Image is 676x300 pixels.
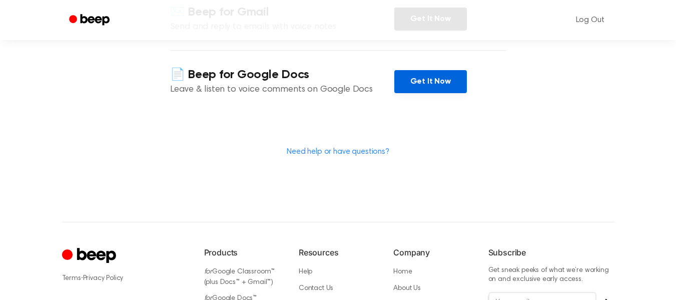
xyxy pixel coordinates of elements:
[62,273,188,283] div: ·
[287,148,389,156] a: Need help or have questions?
[170,83,394,97] p: Leave & listen to voice comments on Google Docs
[299,246,377,258] h6: Resources
[488,246,614,258] h6: Subscribe
[566,8,614,32] a: Log Out
[170,67,394,83] h4: 📄 Beep for Google Docs
[393,285,421,292] a: About Us
[299,285,333,292] a: Contact Us
[62,275,81,282] a: Terms
[62,246,119,266] a: Cruip
[299,268,312,275] a: Help
[204,268,213,275] i: for
[83,275,124,282] a: Privacy Policy
[488,266,614,284] p: Get sneak peeks of what we’re working on and exclusive early access.
[204,268,275,286] a: forGoogle Classroom™ (plus Docs™ + Gmail™)
[393,268,412,275] a: Home
[394,70,467,93] a: Get It Now
[62,11,119,30] a: Beep
[204,246,283,258] h6: Products
[393,246,472,258] h6: Company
